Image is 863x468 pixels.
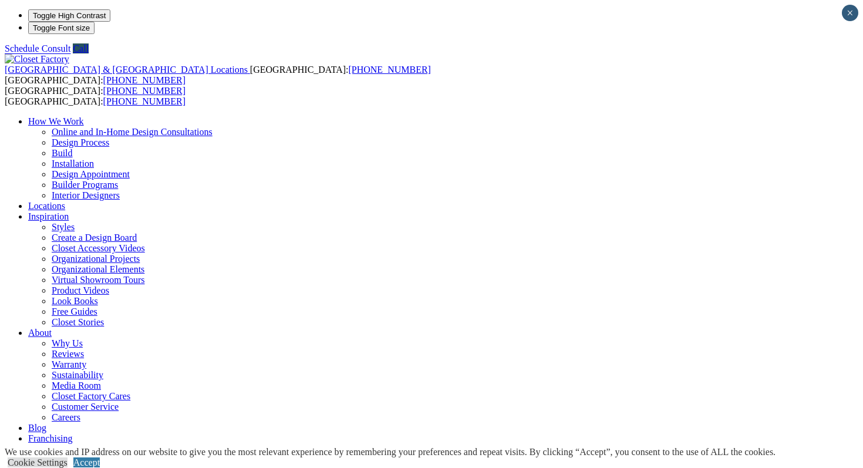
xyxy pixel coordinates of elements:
button: Toggle High Contrast [28,9,110,22]
a: Cookie Settings [8,457,68,467]
a: Call [73,43,89,53]
a: Blog [28,423,46,433]
span: [GEOGRAPHIC_DATA]: [GEOGRAPHIC_DATA]: [5,65,431,85]
a: Reviews [52,349,84,359]
a: Closet Accessory Videos [52,243,145,253]
span: Toggle Font size [33,23,90,32]
a: [PHONE_NUMBER] [103,75,186,85]
a: Styles [52,222,75,232]
button: Toggle Font size [28,22,95,34]
a: How We Work [28,116,84,126]
a: Accept [73,457,100,467]
a: [PHONE_NUMBER] [103,96,186,106]
a: Inspiration [28,211,69,221]
a: [PHONE_NUMBER] [103,86,186,96]
a: Media Room [52,381,101,390]
a: About [28,328,52,338]
div: We use cookies and IP address on our website to give you the most relevant experience by remember... [5,447,776,457]
a: Interior Designers [52,190,120,200]
a: Installation [52,159,94,169]
span: [GEOGRAPHIC_DATA]: [GEOGRAPHIC_DATA]: [5,86,186,106]
a: Create a Design Board [52,233,137,243]
a: Warranty [52,359,86,369]
a: Careers [52,412,80,422]
a: [PHONE_NUMBER] [348,65,430,75]
a: Sustainability [52,370,103,380]
a: Organizational Elements [52,264,144,274]
span: [GEOGRAPHIC_DATA] & [GEOGRAPHIC_DATA] Locations [5,65,248,75]
img: Closet Factory [5,54,69,65]
a: [GEOGRAPHIC_DATA] & [GEOGRAPHIC_DATA] Locations [5,65,250,75]
a: Locations [28,201,65,211]
a: Builder Programs [52,180,118,190]
a: Look Books [52,296,98,306]
button: Close [842,5,858,21]
a: Free Guides [52,307,97,317]
a: Why Us [52,338,83,348]
a: Product Videos [52,285,109,295]
a: Virtual Showroom Tours [52,275,145,285]
a: Customer Service [52,402,119,412]
a: Design Appointment [52,169,130,179]
a: Online and In-Home Design Consultations [52,127,213,137]
a: Build [52,148,73,158]
a: Closet Factory Cares [52,391,130,401]
a: Schedule Consult [5,43,70,53]
a: Franchising [28,433,73,443]
a: Organizational Projects [52,254,140,264]
a: Closet Stories [52,317,104,327]
a: Design Process [52,137,109,147]
span: Toggle High Contrast [33,11,106,20]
